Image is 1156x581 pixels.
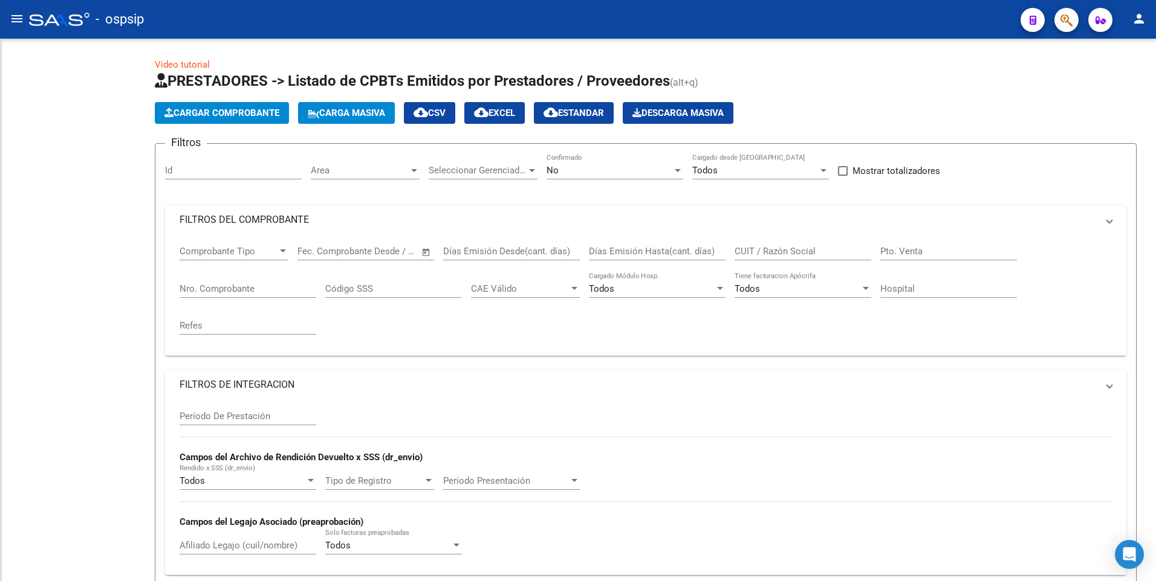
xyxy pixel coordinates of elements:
[165,399,1126,575] div: FILTROS DE INTEGRACION
[1115,540,1144,569] div: Open Intercom Messenger
[534,102,614,124] button: Estandar
[623,102,733,124] button: Descarga Masiva
[357,246,416,257] input: Fecha fin
[180,452,423,463] strong: Campos del Archivo de Rendición Devuelto x SSS (dr_envio)
[308,108,385,118] span: Carga Masiva
[544,108,604,118] span: Estandar
[474,108,515,118] span: EXCEL
[547,165,559,176] span: No
[429,165,527,176] span: Seleccionar Gerenciador
[464,102,525,124] button: EXCEL
[692,165,718,176] span: Todos
[670,77,698,88] span: (alt+q)
[155,59,210,70] a: Video tutorial
[325,540,351,551] span: Todos
[1132,11,1146,26] mat-icon: person
[155,102,289,124] button: Cargar Comprobante
[414,105,428,120] mat-icon: cloud_download
[180,246,278,257] span: Comprobante Tipo
[165,234,1126,356] div: FILTROS DEL COMPROBANTE
[165,205,1126,234] mat-expansion-panel-header: FILTROS DEL COMPROBANTE
[180,378,1097,391] mat-panel-title: FILTROS DE INTEGRACION
[298,102,395,124] button: Carga Masiva
[443,475,569,486] span: Período Presentación
[414,108,446,118] span: CSV
[165,134,207,151] h3: Filtros
[589,283,614,294] span: Todos
[404,102,455,124] button: CSV
[180,516,363,527] strong: Campos del Legajo Asociado (preaprobación)
[632,108,724,118] span: Descarga Masiva
[297,246,346,257] input: Fecha inicio
[180,213,1097,226] mat-panel-title: FILTROS DEL COMPROBANTE
[735,283,760,294] span: Todos
[852,164,940,178] span: Mostrar totalizadores
[325,475,423,486] span: Tipo de Registro
[623,102,733,124] app-download-masive: Descarga masiva de comprobantes (adjuntos)
[164,108,279,118] span: Cargar Comprobante
[474,105,489,120] mat-icon: cloud_download
[155,72,670,89] span: PRESTADORES -> Listado de CPBTs Emitidos por Prestadores / Proveedores
[180,475,205,486] span: Todos
[420,245,433,259] button: Open calendar
[165,370,1126,399] mat-expansion-panel-header: FILTROS DE INTEGRACION
[311,165,409,176] span: Area
[10,11,24,26] mat-icon: menu
[471,283,569,294] span: CAE Válido
[544,105,558,120] mat-icon: cloud_download
[96,6,144,33] span: - ospsip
